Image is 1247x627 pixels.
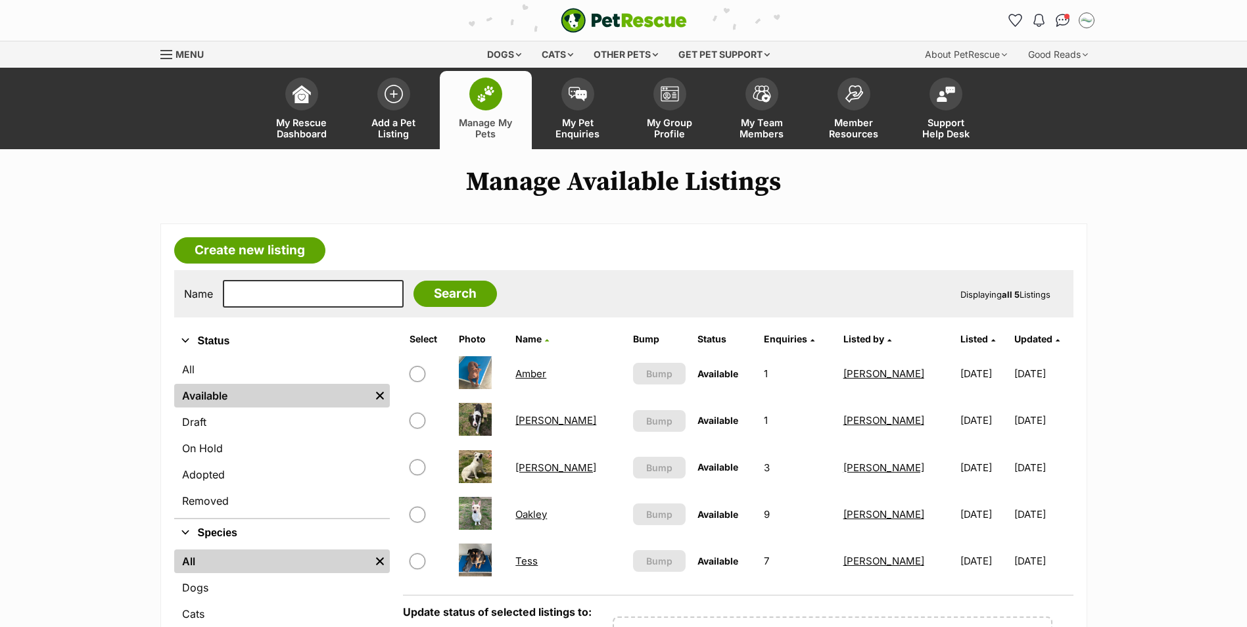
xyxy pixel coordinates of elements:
[764,333,814,344] a: Enquiries
[633,410,686,432] button: Bump
[753,85,771,103] img: team-members-icon-5396bd8760b3fe7c0b43da4ab00e1e3bb1a5d9ba89233759b79545d2d3fc5d0d.svg
[843,461,924,474] a: [PERSON_NAME]
[1005,10,1097,31] ul: Account quick links
[584,41,667,68] div: Other pets
[293,85,311,103] img: dashboard-icon-eb2f2d2d3e046f16d808141f083e7271f6b2e854fb5c12c21221c1fb7104beca.svg
[174,602,390,626] a: Cats
[1014,492,1072,537] td: [DATE]
[960,289,1050,300] span: Displaying Listings
[1005,10,1026,31] a: Favourites
[1014,351,1072,396] td: [DATE]
[960,333,988,344] span: Listed
[633,550,686,572] button: Bump
[661,86,679,102] img: group-profile-icon-3fa3cf56718a62981997c0bc7e787c4b2cf8bcc04b72c1350f741eb67cf2f40e.svg
[843,414,924,427] a: [PERSON_NAME]
[1052,10,1073,31] a: Conversations
[1033,14,1044,27] img: notifications-46538b983faf8c2785f20acdc204bb7945ddae34d4c08c2a6579f10ce5e182be.svg
[697,555,738,567] span: Available
[1076,10,1097,31] button: My account
[628,329,692,350] th: Bump
[515,555,538,567] a: Tess
[697,509,738,520] span: Available
[1014,538,1072,584] td: [DATE]
[548,117,607,139] span: My Pet Enquiries
[478,41,530,68] div: Dogs
[646,507,672,521] span: Bump
[515,333,549,344] a: Name
[515,461,596,474] a: [PERSON_NAME]
[174,410,390,434] a: Draft
[174,237,325,264] a: Create new listing
[916,117,976,139] span: Support Help Desk
[808,71,900,149] a: Member Resources
[955,538,1013,584] td: [DATE]
[843,333,891,344] a: Listed by
[454,329,509,350] th: Photo
[916,41,1016,68] div: About PetRescue
[633,503,686,525] button: Bump
[697,415,738,426] span: Available
[955,398,1013,443] td: [DATE]
[515,414,596,427] a: [PERSON_NAME]
[624,71,716,149] a: My Group Profile
[843,555,924,567] a: [PERSON_NAME]
[1029,10,1050,31] button: Notifications
[732,117,791,139] span: My Team Members
[955,492,1013,537] td: [DATE]
[955,351,1013,396] td: [DATE]
[403,605,592,618] label: Update status of selected listings to:
[692,329,757,350] th: Status
[174,358,390,381] a: All
[532,71,624,149] a: My Pet Enquiries
[456,117,515,139] span: Manage My Pets
[640,117,699,139] span: My Group Profile
[633,457,686,478] button: Bump
[646,414,672,428] span: Bump
[174,489,390,513] a: Removed
[646,461,672,475] span: Bump
[515,508,547,521] a: Oakley
[759,351,836,396] td: 1
[1019,41,1097,68] div: Good Reads
[764,333,807,344] span: translation missing: en.admin.listings.index.attributes.enquiries
[364,117,423,139] span: Add a Pet Listing
[174,549,370,573] a: All
[256,71,348,149] a: My Rescue Dashboard
[759,398,836,443] td: 1
[633,363,686,384] button: Bump
[176,49,204,60] span: Menu
[759,445,836,490] td: 3
[1080,14,1093,27] img: Adam Skelly profile pic
[477,85,495,103] img: manage-my-pets-icon-02211641906a0b7f246fdf0571729dbe1e7629f14944591b6c1af311fb30b64b.svg
[669,41,779,68] div: Get pet support
[370,384,390,407] a: Remove filter
[515,333,542,344] span: Name
[843,508,924,521] a: [PERSON_NAME]
[174,576,390,599] a: Dogs
[759,492,836,537] td: 9
[960,333,995,344] a: Listed
[1056,14,1070,27] img: chat-41dd97257d64d25036548639549fe6c8038ab92f7586957e7f3b1b290dea8141.svg
[1014,398,1072,443] td: [DATE]
[955,445,1013,490] td: [DATE]
[174,355,390,518] div: Status
[160,41,213,65] a: Menu
[824,117,883,139] span: Member Resources
[845,85,863,103] img: member-resources-icon-8e73f808a243e03378d46382f2149f9095a855e16c252ad45f914b54edf8863c.svg
[413,281,497,307] input: Search
[174,384,370,407] a: Available
[515,367,546,380] a: Amber
[174,463,390,486] a: Adopted
[900,71,992,149] a: Support Help Desk
[646,554,672,568] span: Bump
[1014,445,1072,490] td: [DATE]
[843,367,924,380] a: [PERSON_NAME]
[174,436,390,460] a: On Hold
[1014,333,1060,344] a: Updated
[385,85,403,103] img: add-pet-listing-icon-0afa8454b4691262ce3f59096e99ab1cd57d4a30225e0717b998d2c9b9846f56.svg
[370,549,390,573] a: Remove filter
[404,329,453,350] th: Select
[440,71,532,149] a: Manage My Pets
[716,71,808,149] a: My Team Members
[561,8,687,33] a: PetRescue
